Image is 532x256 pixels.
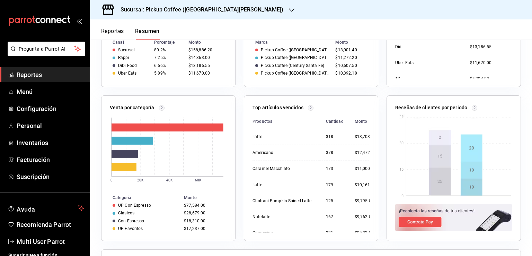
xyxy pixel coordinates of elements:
div: $28,679.00 [184,211,224,215]
div: $13,186.55 [188,63,224,68]
div: 125 [326,198,344,204]
span: Facturación [17,155,84,164]
div: Chobani Pumpkin Spiced Latte [252,198,315,204]
div: Uber Eats [395,60,459,66]
span: Configuración [17,104,84,113]
div: 167 [326,214,344,220]
div: 318 [326,134,344,140]
div: $17,237.00 [184,226,224,231]
span: Multi User Parrot [17,237,84,246]
text: 0 [110,178,113,182]
div: $9,502.00 [355,230,376,236]
div: 179 [326,182,344,188]
span: Menú [17,87,84,96]
div: Americano [252,150,315,156]
div: Pickup Coffee ([GEOGRAPHIC_DATA]) [261,48,330,52]
button: Pregunta a Parrot AI [8,42,85,56]
div: Con Espresso. [118,219,145,223]
div: TD [395,76,459,82]
div: Sucursal [118,48,135,52]
div: 80.2% [154,48,183,52]
div: Pickup Coffee ([GEOGRAPHIC_DATA]) [261,71,330,76]
div: Rappi [118,55,129,60]
div: $11,670.00 [470,60,512,66]
button: open_drawer_menu [76,18,82,24]
div: Caramel Macchiato [252,166,315,172]
p: Reseñas de clientes por periodo [395,104,467,111]
div: $11,272.20 [335,55,367,60]
div: UP Favoritos [118,226,143,231]
h3: Sucursal: Pickup Coffee ([GEOGRAPHIC_DATA][PERSON_NAME]) [115,6,283,14]
span: Inventarios [17,138,84,147]
div: 231 [326,230,344,236]
div: $11,000.00 [355,166,376,172]
div: Pickup Coffee (Century Santa Fe) [261,63,324,68]
div: 5.89% [154,71,183,76]
div: $77,584.00 [184,203,224,208]
span: Recomienda Parrot [17,220,84,229]
th: Monto [181,194,235,202]
div: $10,392.18 [335,71,367,76]
text: 40K [166,178,173,182]
div: $9,762.00 [355,214,376,220]
div: $5,204.00 [470,76,512,82]
div: Nutelatte [252,214,315,220]
p: Venta por categoría [110,104,154,111]
div: $13,703.00 [355,134,376,140]
div: $13,001.40 [335,48,367,52]
div: Latte [252,134,315,140]
span: Reportes [17,70,84,79]
span: Suscripción [17,172,84,181]
div: $13,186.55 [470,44,512,50]
div: $12,472.00 [355,150,376,156]
th: Monto [186,39,235,46]
div: 7.25% [154,55,183,60]
th: Cantidad [320,114,349,129]
div: $11,670.00 [188,71,224,76]
div: Latte. [252,182,315,188]
th: Monto [332,39,378,46]
div: $10,161.00 [355,182,376,188]
div: 6.66% [154,63,183,68]
div: $158,886.20 [188,48,224,52]
button: Resumen [135,28,160,40]
span: Personal [17,121,84,130]
th: Categoría [101,194,181,202]
p: Top artículos vendidos [252,104,303,111]
th: Porcentaje [151,39,186,46]
div: $14,363.00 [188,55,224,60]
th: Productos [252,114,320,129]
div: Clásicos [118,211,134,215]
div: navigation tabs [101,28,160,40]
span: Ayuda [17,204,75,212]
th: Marca [244,39,332,46]
div: Pickup Coffee ([GEOGRAPHIC_DATA]) [261,55,330,60]
div: Uber Eats [118,71,136,76]
div: DiDi Food [118,63,137,68]
span: Pregunta a Parrot AI [19,45,74,53]
div: $9,795.00 [355,198,376,204]
div: Didi [395,44,459,50]
a: Pregunta a Parrot AI [5,50,85,58]
div: $10,607.50 [335,63,367,68]
button: Reportes [101,28,124,40]
th: Monto [349,114,376,129]
div: 378 [326,150,344,156]
div: $18,310.00 [184,219,224,223]
div: 173 [326,166,344,172]
text: 60K [195,178,202,182]
th: Canal [101,39,151,46]
text: 20K [137,178,144,182]
div: Capuccino [252,230,315,236]
div: UP Con Espresso [118,203,151,208]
